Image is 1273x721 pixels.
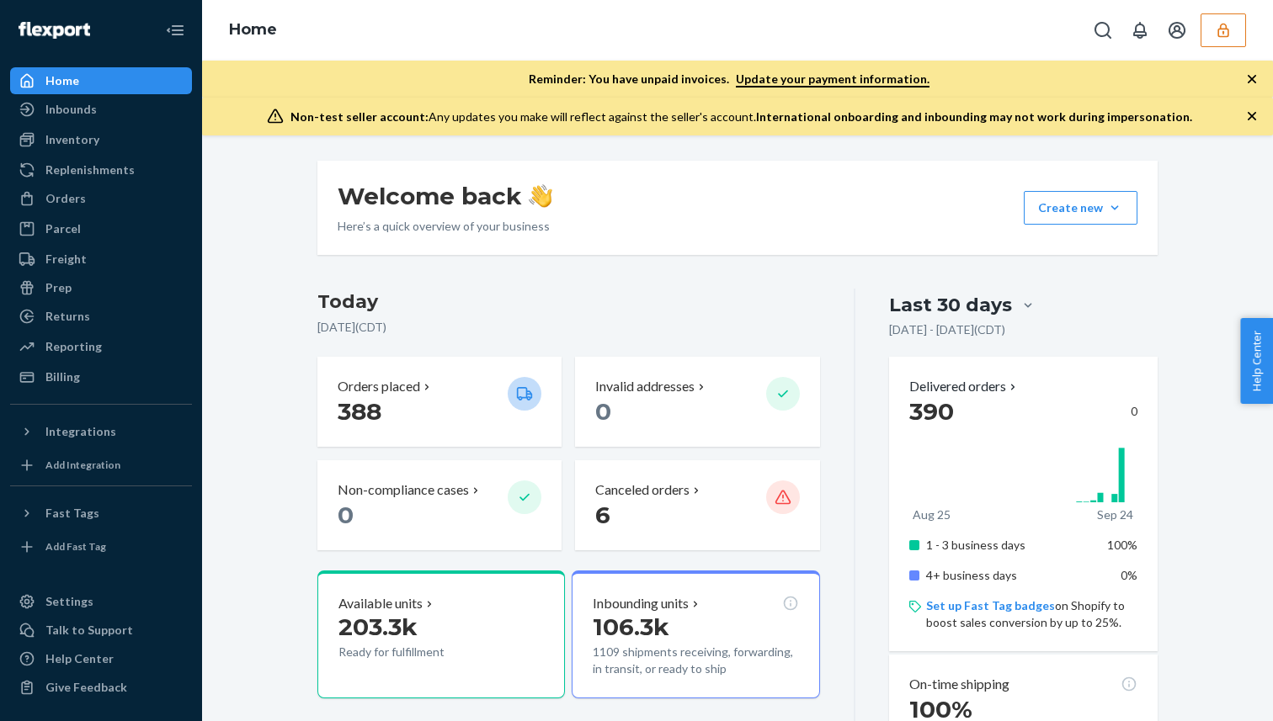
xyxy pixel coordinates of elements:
[45,251,87,268] div: Freight
[529,184,552,208] img: hand-wave emoji
[45,162,135,178] div: Replenishments
[45,279,72,296] div: Prep
[317,319,820,336] p: [DATE] ( CDT )
[10,452,192,479] a: Add Integration
[45,593,93,610] div: Settings
[926,567,1092,584] p: 4+ business days
[10,500,192,527] button: Fast Tags
[338,644,494,660] p: Ready for fulfillment
[1160,13,1194,47] button: Open account menu
[1121,568,1137,582] span: 0%
[10,617,192,644] button: Talk to Support
[10,533,192,560] a: Add Fast Tag
[1123,13,1157,47] button: Open notifications
[1107,538,1137,552] span: 100%
[913,506,951,523] p: Aug 25
[10,246,192,273] a: Freight
[595,377,695,396] p: Invalid addresses
[290,109,429,124] span: Non-test seller account:
[216,6,290,55] ol: breadcrumbs
[595,501,610,529] span: 6
[45,220,81,237] div: Parcel
[926,598,1055,612] a: Set up Fast Tag badges
[338,218,552,235] p: Here’s a quick overview of your business
[45,308,90,325] div: Returns
[45,622,133,639] div: Talk to Support
[158,13,192,47] button: Close Navigation
[338,181,552,211] h1: Welcome back
[45,458,120,472] div: Add Integration
[10,126,192,153] a: Inventory
[338,612,418,641] span: 203.3k
[736,72,929,87] a: Update your payment information.
[595,480,690,500] p: Canceled orders
[10,674,192,701] button: Give Feedback
[889,292,1012,318] div: Last 30 days
[1097,506,1133,523] p: Sep 24
[593,644,798,677] p: 1109 shipments receiving, forwarding, in transit, or ready to ship
[593,612,669,641] span: 106.3k
[338,480,469,500] p: Non-compliance cases
[45,72,79,89] div: Home
[45,650,114,667] div: Help Center
[45,505,99,522] div: Fast Tags
[10,156,192,183] a: Replenishments
[45,679,127,696] div: Give Feedback
[909,675,1009,694] p: On-time shipping
[45,423,116,440] div: Integrations
[10,333,192,360] a: Reporting
[10,274,192,301] a: Prep
[10,363,192,390] a: Billing
[338,397,381,426] span: 388
[45,131,99,148] div: Inventory
[909,396,1137,427] div: 0
[575,357,819,447] button: Invalid addresses 0
[1164,671,1256,713] iframe: Opens a widget where you can chat to one of our agents
[10,588,192,615] a: Settings
[909,397,954,426] span: 390
[10,96,192,123] a: Inbounds
[19,22,90,39] img: Flexport logo
[338,501,354,529] span: 0
[338,377,420,396] p: Orders placed
[317,570,565,698] button: Available units203.3kReady for fulfillment
[1086,13,1120,47] button: Open Search Box
[909,377,1020,396] button: Delivered orders
[317,289,820,315] h3: Today
[10,67,192,94] a: Home
[595,397,611,426] span: 0
[889,321,1005,338] p: [DATE] - [DATE] ( CDT )
[10,185,192,212] a: Orders
[45,190,86,207] div: Orders
[45,539,106,554] div: Add Fast Tag
[10,418,192,445] button: Integrations
[593,594,689,613] p: Inbounding units
[338,594,423,613] p: Available units
[45,101,97,118] div: Inbounds
[10,303,192,330] a: Returns
[756,109,1192,124] span: International onboarding and inbounding may not work during impersonation.
[10,645,192,672] a: Help Center
[229,20,277,39] a: Home
[926,537,1092,554] p: 1 - 3 business days
[45,338,102,355] div: Reporting
[45,368,80,385] div: Billing
[290,109,1192,125] div: Any updates you make will reflect against the seller's account.
[317,460,562,550] button: Non-compliance cases 0
[1024,191,1137,225] button: Create new
[317,357,562,447] button: Orders placed 388
[926,597,1137,631] p: on Shopify to boost sales conversion by up to 25%.
[575,460,819,550] button: Canceled orders 6
[529,71,929,87] p: Reminder: You have unpaid invoices.
[1240,318,1273,404] button: Help Center
[10,215,192,242] a: Parcel
[572,570,819,698] button: Inbounding units106.3k1109 shipments receiving, forwarding, in transit, or ready to ship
